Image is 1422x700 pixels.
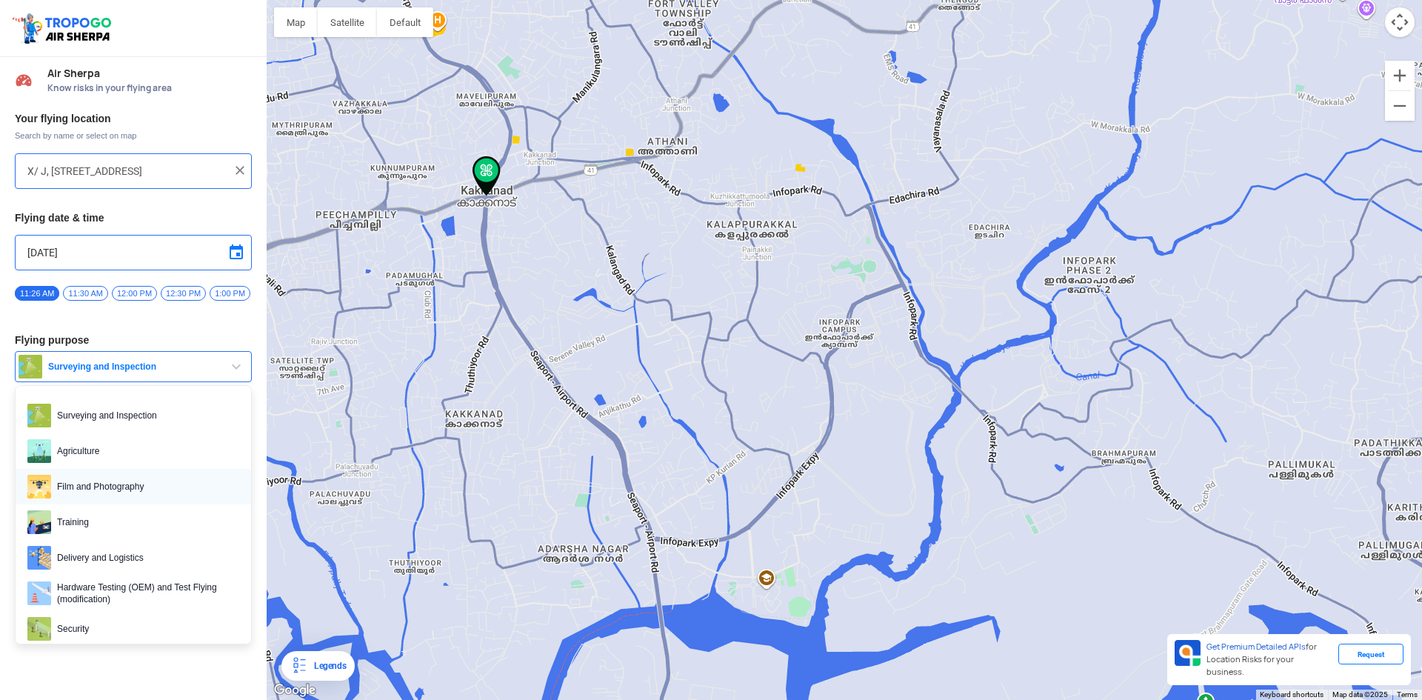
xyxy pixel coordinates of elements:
span: Surveying and Inspection [51,404,239,427]
div: Legends [308,657,346,675]
div: Request [1338,644,1403,664]
img: training.png [27,510,51,534]
input: Select Date [27,244,239,261]
button: Show street map [274,7,318,37]
button: Zoom out [1385,91,1415,121]
span: Get Premium Detailed APIs [1206,641,1306,652]
img: survey.png [19,355,42,379]
span: Security [51,617,239,641]
span: 12:30 PM [161,286,206,301]
img: Google [270,681,319,700]
span: Know risks in your flying area [47,82,252,94]
span: Film and Photography [51,475,239,499]
span: Surveying and Inspection [42,361,227,373]
img: survey.png [27,404,51,427]
span: 12:00 PM [112,286,157,301]
span: 11:30 AM [63,286,107,301]
img: film.png [27,475,51,499]
img: delivery.png [27,546,51,570]
span: Delivery and Logistics [51,546,239,570]
img: ic_tgdronemaps.svg [11,11,116,45]
img: Legends [290,657,308,675]
img: ic_hardwaretesting.png [27,581,51,605]
h3: Flying purpose [15,335,252,345]
span: Search by name or select on map [15,130,252,141]
img: Premium APIs [1175,640,1201,666]
span: Map data ©2025 [1332,690,1388,699]
span: 11:26 AM [15,286,59,301]
button: Surveying and Inspection [15,351,252,382]
span: Hardware Testing (OEM) and Test Flying (modification) [51,581,239,605]
span: 1:00 PM [210,286,250,301]
a: Open this area in Google Maps (opens a new window) [270,681,319,700]
span: Air Sherpa [47,67,252,79]
img: ic_close.png [233,163,247,178]
ul: Surveying and Inspection [15,385,252,644]
div: for Location Risks for your business. [1201,640,1338,679]
span: Agriculture [51,439,239,463]
button: Show satellite imagery [318,7,377,37]
button: Keyboard shortcuts [1260,690,1323,700]
h3: Your flying location [15,113,252,124]
span: Training [51,510,239,534]
img: Risk Scores [15,71,33,89]
a: Terms [1397,690,1418,699]
img: security.png [27,617,51,641]
img: agri.png [27,439,51,463]
button: Map camera controls [1385,7,1415,37]
h3: Flying date & time [15,213,252,223]
button: Zoom in [1385,61,1415,90]
input: Search your flying location [27,162,228,180]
